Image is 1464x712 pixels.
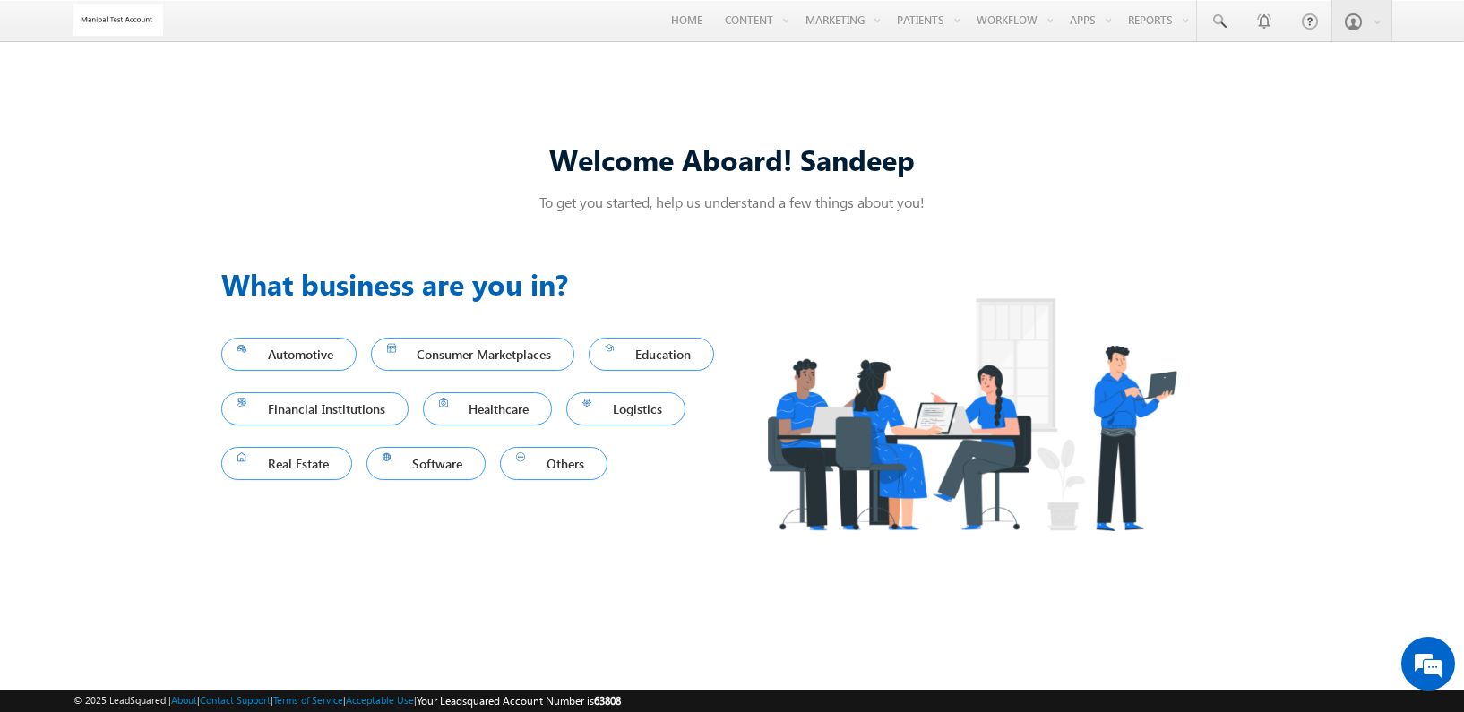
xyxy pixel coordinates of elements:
span: Healthcare [439,397,537,421]
img: Industry.png [732,262,1210,566]
span: Consumer Marketplaces [387,342,559,366]
span: Software [383,451,470,476]
a: Acceptable Use [346,694,414,706]
div: Welcome Aboard! Sandeep [221,140,1243,178]
p: To get you started, help us understand a few things about you! [221,193,1243,211]
h3: What business are you in? [221,262,732,305]
span: Education [605,342,698,366]
span: Your Leadsquared Account Number is [417,694,621,708]
span: Real Estate [237,451,336,476]
a: Contact Support [200,694,271,706]
a: About [171,694,197,706]
a: Terms of Service [273,694,343,706]
span: Others [516,451,591,476]
img: Custom Logo [73,4,163,36]
span: Logistics [582,397,669,421]
span: 63808 [594,694,621,708]
span: © 2025 LeadSquared | | | | | [73,692,621,709]
span: Financial Institutions [237,397,392,421]
span: Automotive [237,342,340,366]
